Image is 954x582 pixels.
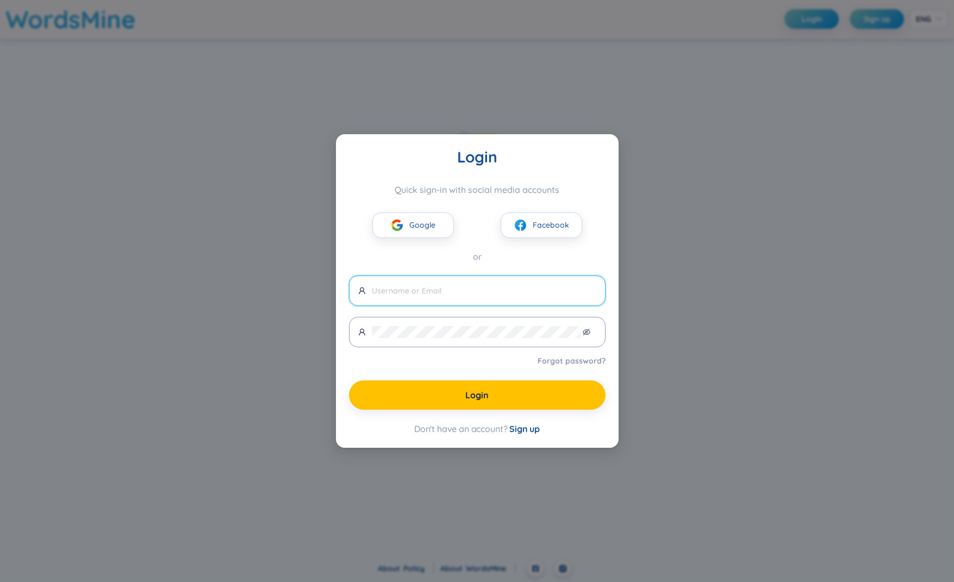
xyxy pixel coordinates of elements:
[349,250,606,264] div: or
[533,219,569,231] span: Facebook
[358,328,366,336] span: user
[358,287,366,295] span: user
[514,218,527,232] img: facebook
[349,380,606,410] button: Login
[390,218,404,232] img: google
[409,219,435,231] span: Google
[349,147,606,167] div: Login
[501,212,582,238] button: facebookFacebook
[372,285,596,297] input: Username or Email
[349,184,606,195] div: Quick sign-in with social media accounts
[349,423,606,435] div: Don't have an account?
[372,212,454,238] button: googleGoogle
